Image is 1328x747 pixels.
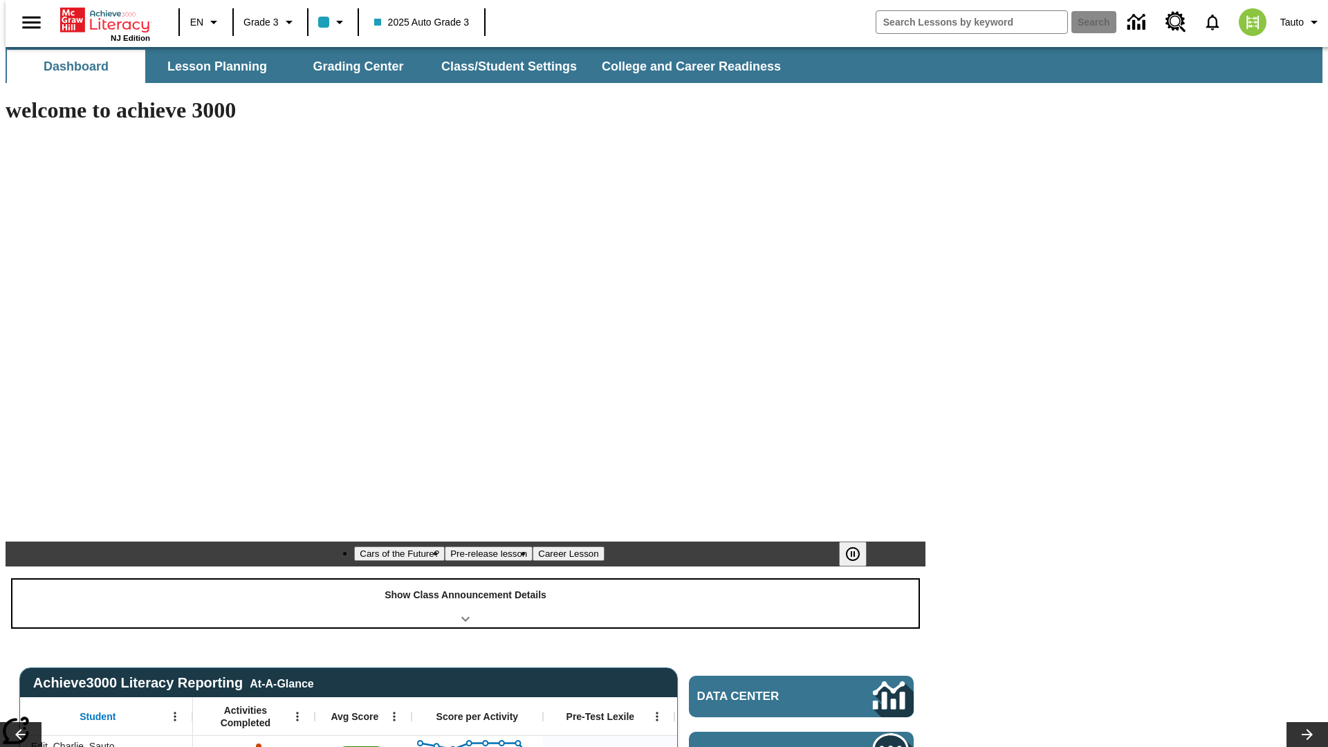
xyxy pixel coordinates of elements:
[287,706,308,727] button: Open Menu
[384,706,405,727] button: Open Menu
[12,580,919,627] div: Show Class Announcement Details
[33,675,314,691] span: Achieve3000 Literacy Reporting
[6,50,793,83] div: SubNavbar
[689,676,914,717] a: Data Center
[165,706,185,727] button: Open Menu
[697,690,827,703] span: Data Center
[385,588,546,602] p: Show Class Announcement Details
[6,98,925,123] h1: welcome to achieve 3000
[374,15,470,30] span: 2025 Auto Grade 3
[445,546,533,561] button: Slide 2 Pre-release lesson
[566,710,635,723] span: Pre-Test Lexile
[436,710,519,723] span: Score per Activity
[289,50,427,83] button: Grading Center
[331,710,378,723] span: Avg Score
[839,542,867,566] button: Pause
[184,10,228,35] button: Language: EN, Select a language
[1230,4,1275,40] button: Select a new avatar
[313,10,353,35] button: Class color is light blue. Change class color
[1119,3,1157,41] a: Data Center
[1286,722,1328,747] button: Lesson carousel, Next
[238,10,303,35] button: Grade: Grade 3, Select a grade
[647,706,667,727] button: Open Menu
[7,50,145,83] button: Dashboard
[1239,8,1266,36] img: avatar image
[876,11,1067,33] input: search field
[148,50,286,83] button: Lesson Planning
[1280,15,1304,30] span: Tauto
[250,675,313,690] div: At-A-Glance
[591,50,792,83] button: College and Career Readiness
[6,47,1322,83] div: SubNavbar
[190,15,203,30] span: EN
[80,710,116,723] span: Student
[60,6,150,34] a: Home
[430,50,588,83] button: Class/Student Settings
[839,542,880,566] div: Pause
[354,546,445,561] button: Slide 1 Cars of the Future?
[60,5,150,42] div: Home
[1195,4,1230,40] a: Notifications
[1157,3,1195,41] a: Resource Center, Will open in new tab
[200,704,291,729] span: Activities Completed
[243,15,279,30] span: Grade 3
[533,546,604,561] button: Slide 3 Career Lesson
[11,2,52,43] button: Open side menu
[1275,10,1328,35] button: Profile/Settings
[111,34,150,42] span: NJ Edition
